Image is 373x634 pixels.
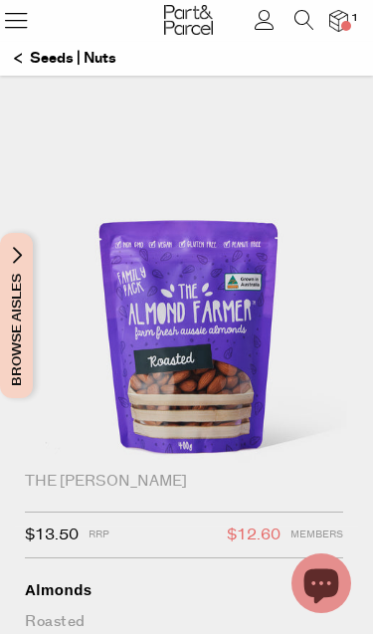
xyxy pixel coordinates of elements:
span: Members [290,523,343,548]
img: Part&Parcel [164,5,213,35]
span: Browse Aisles [6,233,28,398]
div: Almonds [25,580,343,600]
a: Seeds | Nuts [14,42,116,76]
a: 1 [329,10,348,31]
inbox-online-store-chat: Shopify online store chat [285,553,357,618]
span: 1 [346,9,364,27]
div: The [PERSON_NAME] [25,472,343,492]
span: RRP [89,523,109,548]
img: Almonds [15,121,358,527]
span: $12.60 [227,523,280,548]
span: $13.50 [25,523,79,548]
